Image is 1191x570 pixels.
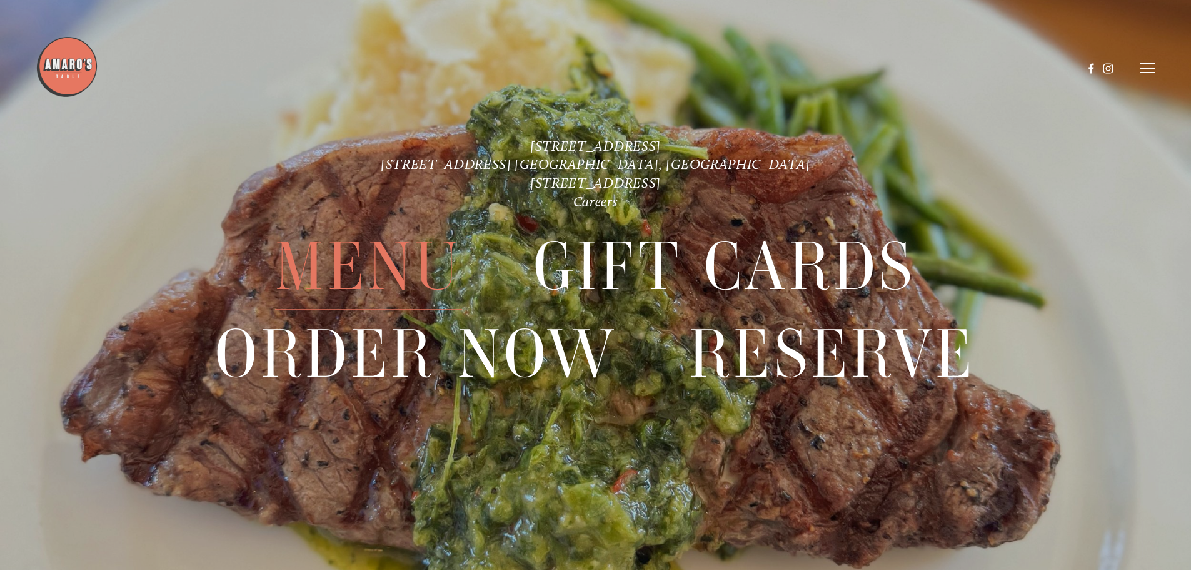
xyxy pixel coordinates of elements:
[215,311,617,397] a: Order Now
[689,311,976,397] a: Reserve
[275,224,461,310] a: Menu
[215,311,617,397] span: Order Now
[381,156,810,173] a: [STREET_ADDRESS] [GEOGRAPHIC_DATA], [GEOGRAPHIC_DATA]
[533,224,916,310] a: Gift Cards
[530,175,661,191] a: [STREET_ADDRESS]
[530,138,661,155] a: [STREET_ADDRESS]
[689,311,976,397] span: Reserve
[573,193,618,210] a: Careers
[36,36,98,98] img: Amaro's Table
